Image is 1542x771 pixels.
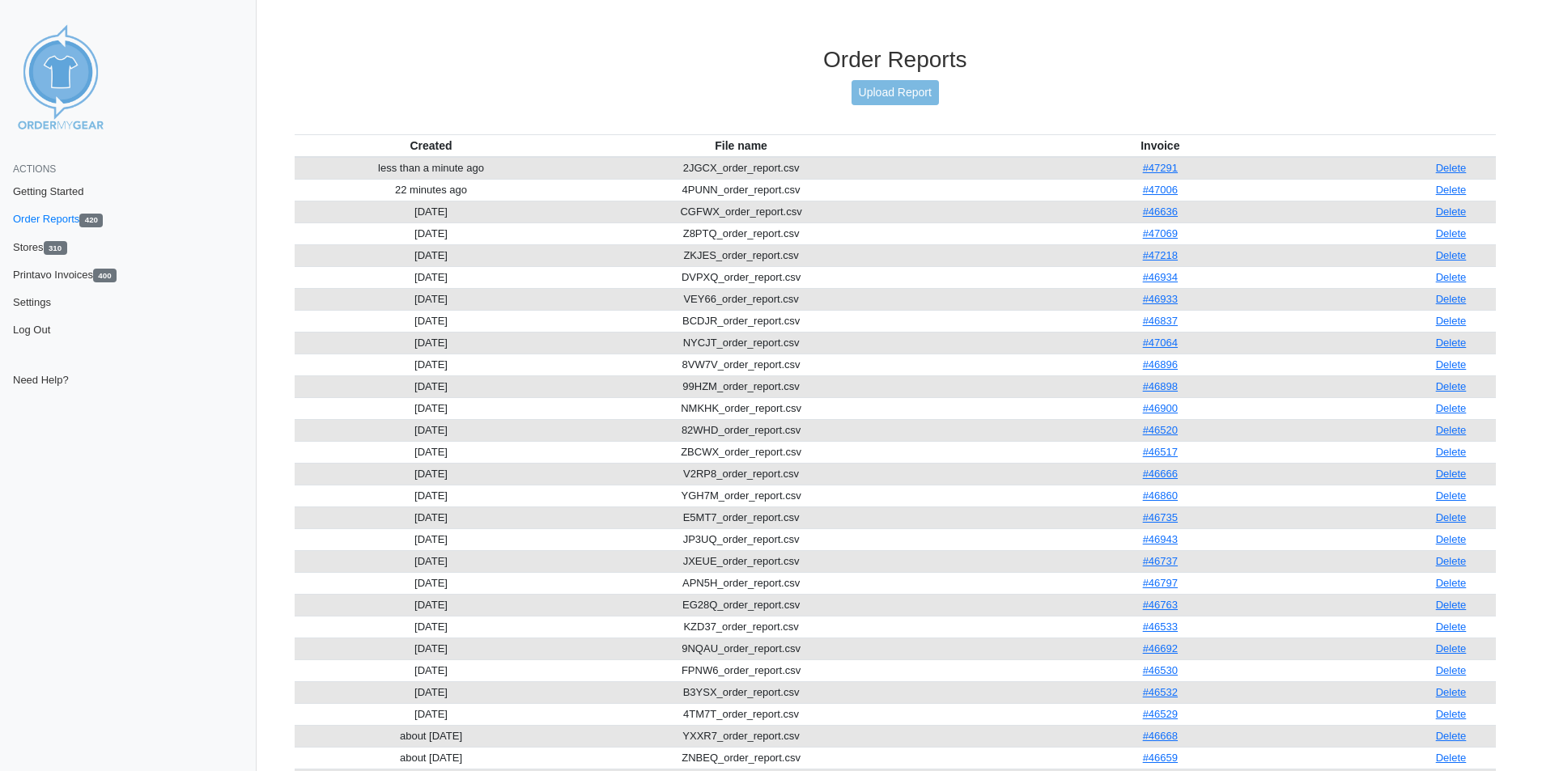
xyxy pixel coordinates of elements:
td: 4PUNN_order_report.csv [568,179,915,201]
td: CGFWX_order_report.csv [568,201,915,222]
a: #46520 [1143,424,1178,436]
td: [DATE] [295,485,568,506]
a: #46860 [1143,489,1178,502]
td: ZKJES_order_report.csv [568,244,915,266]
a: #47218 [1143,249,1178,261]
td: [DATE] [295,616,568,638]
a: #46659 [1143,752,1178,764]
td: [DATE] [295,244,568,266]
a: Delete [1436,402,1467,414]
td: [DATE] [295,375,568,397]
td: APN5H_order_report.csv [568,572,915,594]
td: [DATE] [295,681,568,703]
a: #46900 [1143,402,1178,414]
a: Delete [1436,642,1467,655]
th: Created [295,134,568,157]
td: less than a minute ago [295,157,568,180]
a: #46898 [1143,380,1178,392]
td: JXEUE_order_report.csv [568,550,915,572]
td: [DATE] [295,201,568,222]
span: Actions [13,163,56,175]
a: Delete [1436,621,1467,633]
td: [DATE] [295,463,568,485]
a: Upload Report [852,80,939,105]
td: E5MT7_order_report.csv [568,506,915,528]
th: Invoice [915,134,1406,157]
td: 82WHD_order_report.csv [568,419,915,441]
td: [DATE] [295,222,568,244]
a: Delete [1436,271,1467,283]
a: Delete [1436,599,1467,611]
td: JP3UQ_order_report.csv [568,528,915,550]
td: NMKHK_order_report.csv [568,397,915,419]
a: Delete [1436,424,1467,436]
a: #46934 [1143,271,1178,283]
a: #46737 [1143,555,1178,567]
a: #46896 [1143,358,1178,371]
td: YGH7M_order_report.csv [568,485,915,506]
td: [DATE] [295,506,568,528]
a: Delete [1436,315,1467,327]
a: Delete [1436,708,1467,720]
a: Delete [1436,205,1467,218]
td: [DATE] [295,659,568,681]
td: 99HZM_order_report.csv [568,375,915,397]
a: #46797 [1143,577,1178,589]
h3: Order Reports [295,46,1497,74]
a: Delete [1436,227,1467,239]
td: FPNW6_order_report.csv [568,659,915,681]
td: [DATE] [295,528,568,550]
td: about [DATE] [295,747,568,769]
a: Delete [1436,337,1467,349]
a: #46517 [1143,446,1178,458]
td: [DATE] [295,703,568,725]
td: NYCJT_order_report.csv [568,332,915,354]
td: BCDJR_order_report.csv [568,310,915,332]
td: 22 minutes ago [295,179,568,201]
td: [DATE] [295,332,568,354]
span: 310 [44,241,67,255]
span: 400 [93,269,117,282]
a: #46668 [1143,730,1178,742]
td: KZD37_order_report.csv [568,616,915,638]
a: Delete [1436,293,1467,305]
a: #46933 [1143,293,1178,305]
td: B3YSX_order_report.csv [568,681,915,703]
td: ZNBEQ_order_report.csv [568,747,915,769]
td: 4TM7T_order_report.csv [568,703,915,725]
td: ZBCWX_order_report.csv [568,441,915,463]
td: DVPXQ_order_report.csv [568,266,915,288]
a: #46666 [1143,468,1178,480]
a: #47291 [1143,162,1178,174]
td: [DATE] [295,441,568,463]
td: [DATE] [295,288,568,310]
td: about [DATE] [295,725,568,747]
a: #46837 [1143,315,1178,327]
a: Delete [1436,686,1467,698]
a: Delete [1436,249,1467,261]
a: #46763 [1143,599,1178,611]
th: File name [568,134,915,157]
a: #46532 [1143,686,1178,698]
a: Delete [1436,468,1467,480]
a: #46692 [1143,642,1178,655]
a: Delete [1436,446,1467,458]
a: #47064 [1143,337,1178,349]
a: Delete [1436,555,1467,567]
td: 9NQAU_order_report.csv [568,638,915,659]
a: Delete [1436,162,1467,174]
a: #46533 [1143,621,1178,633]
a: Delete [1436,752,1467,764]
td: YXXR7_order_report.csv [568,725,915,747]
td: [DATE] [295,266,568,288]
a: Delete [1436,577,1467,589]
td: [DATE] [295,397,568,419]
a: #46943 [1143,533,1178,545]
a: Delete [1436,664,1467,676]
td: 2JGCX_order_report.csv [568,157,915,180]
td: 8VW7V_order_report.csv [568,354,915,375]
a: #47006 [1143,184,1178,196]
a: #46529 [1143,708,1178,720]
a: #47069 [1143,227,1178,239]
td: [DATE] [295,550,568,572]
